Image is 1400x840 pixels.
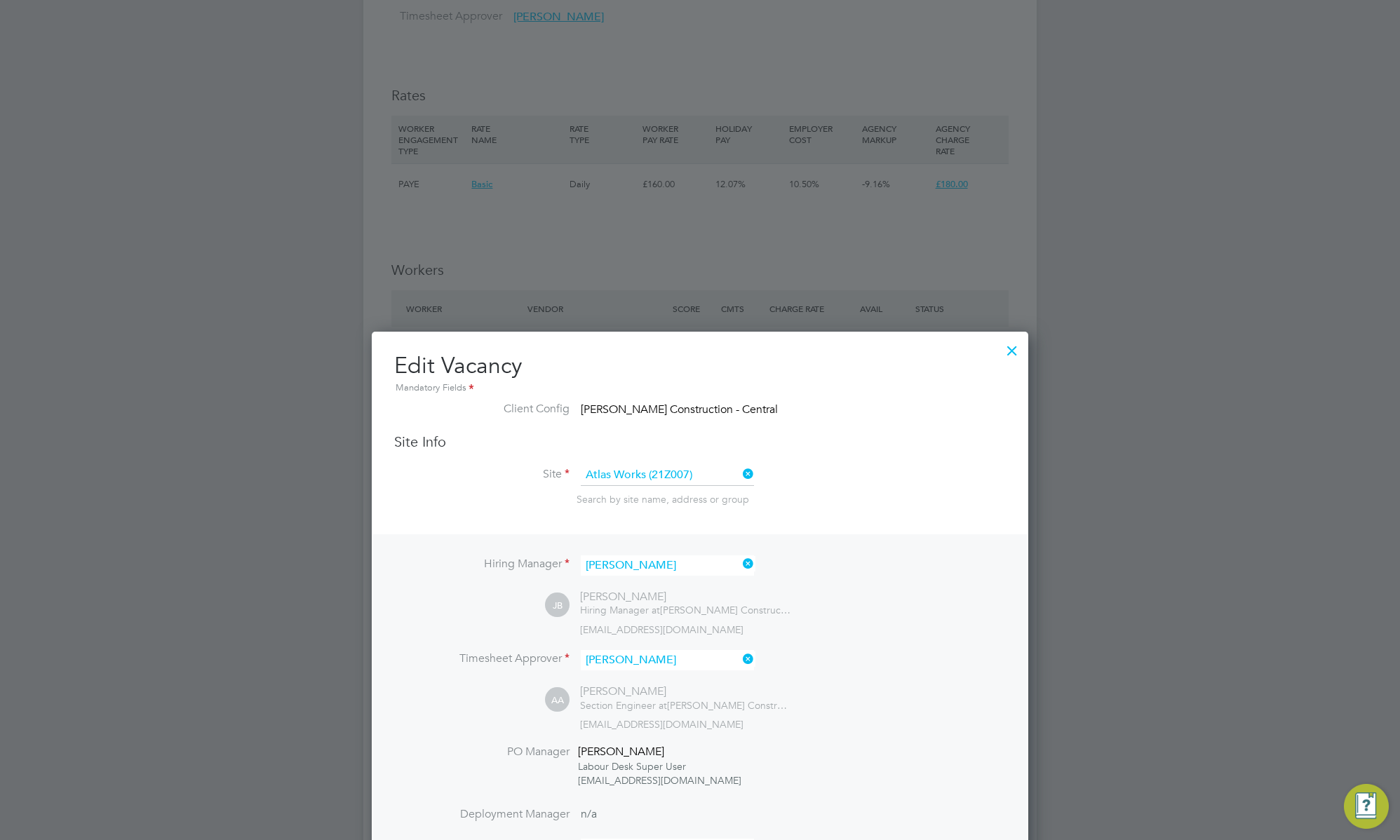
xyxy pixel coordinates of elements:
div: [PERSON_NAME] Construction & Infrastructure Ltd [580,604,790,616]
h2: Edit Vacancy [394,351,1006,396]
input: Search for... [581,465,754,486]
input: Search for... [581,555,754,576]
button: Engage Resource Center [1344,784,1389,829]
div: [PERSON_NAME] [580,590,790,604]
span: n/a [581,807,597,821]
span: [PERSON_NAME] Construction - Central [581,402,778,416]
span: [EMAIL_ADDRESS][DOMAIN_NAME] [580,718,743,731]
span: Search by site name, address or group [577,493,749,506]
span: AA [545,688,570,712]
span: Hiring Manager at [580,604,660,616]
label: Hiring Manager [394,557,570,571]
span: Section Engineer at [580,699,667,712]
span: [EMAIL_ADDRESS][DOMAIN_NAME] [580,623,743,636]
div: [EMAIL_ADDRESS][DOMAIN_NAME] [578,773,741,787]
div: Labour Desk Super User [578,759,741,773]
input: Search for... [581,650,754,670]
label: PO Manager [394,745,570,759]
label: Site [394,467,570,482]
label: Timesheet Approver [394,651,570,666]
div: [PERSON_NAME] Construction & Infrastructure Ltd [580,699,790,712]
label: Client Config [394,402,570,416]
h3: Site Info [394,433,1006,451]
label: Deployment Manager [394,807,570,822]
div: [PERSON_NAME] [580,684,790,699]
div: Mandatory Fields [394,381,1006,396]
span: [PERSON_NAME] [578,745,664,759]
span: JB [545,593,570,618]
